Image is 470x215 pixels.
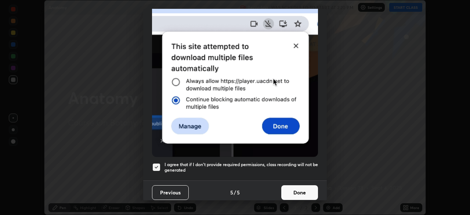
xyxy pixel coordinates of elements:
h5: I agree that if I don't provide required permissions, class recording will not be generated [164,162,318,173]
h4: 5 [230,189,233,196]
h4: / [234,189,236,196]
button: Previous [152,185,189,200]
button: Done [281,185,318,200]
h4: 5 [237,189,240,196]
